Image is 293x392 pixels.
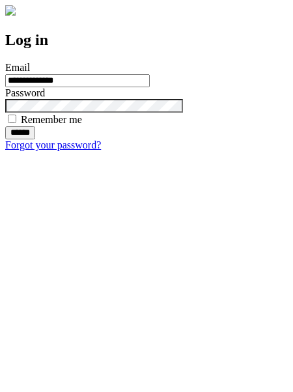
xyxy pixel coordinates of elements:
[5,62,30,73] label: Email
[5,139,101,150] a: Forgot your password?
[5,31,288,49] h2: Log in
[5,5,16,16] img: logo-4e3dc11c47720685a147b03b5a06dd966a58ff35d612b21f08c02c0306f2b779.png
[21,114,82,125] label: Remember me
[5,87,45,98] label: Password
